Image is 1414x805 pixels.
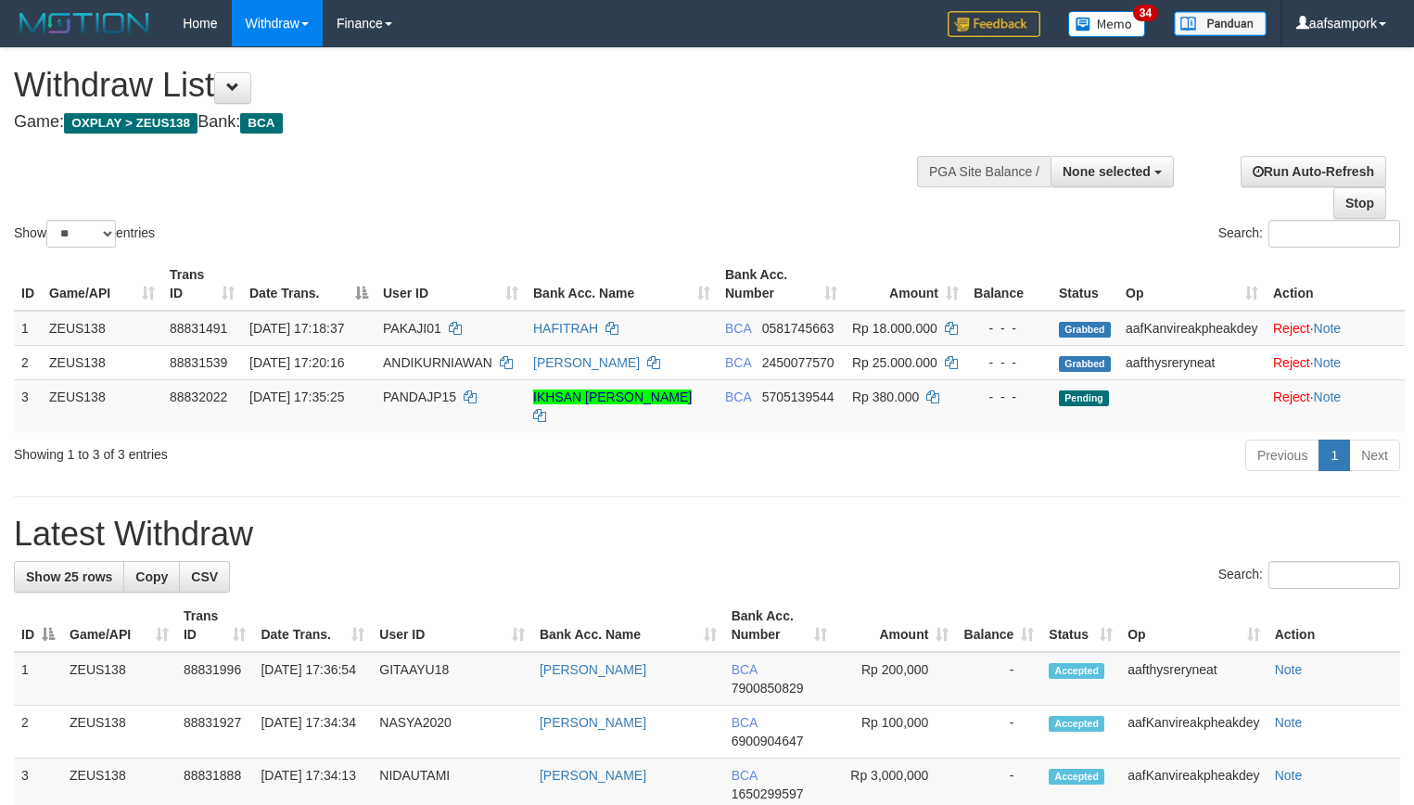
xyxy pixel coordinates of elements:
[1333,187,1386,219] a: Stop
[14,113,924,132] h4: Game: Bank:
[724,599,834,652] th: Bank Acc. Number: activate to sort column ascending
[62,706,176,759] td: ZEUS138
[176,599,254,652] th: Trans ID: activate to sort column ascending
[1273,390,1310,404] a: Reject
[1218,220,1400,248] label: Search:
[725,390,751,404] span: BCA
[845,258,966,311] th: Amount: activate to sort column ascending
[1266,258,1405,311] th: Action
[1049,716,1104,732] span: Accepted
[1314,355,1342,370] a: Note
[1041,599,1120,652] th: Status: activate to sort column ascending
[26,569,112,584] span: Show 25 rows
[14,706,62,759] td: 2
[533,390,692,404] a: IKHSAN [PERSON_NAME]
[852,321,937,336] span: Rp 18.000.000
[540,662,646,677] a: [PERSON_NAME]
[1118,345,1266,379] td: aafthysreryneat
[540,768,646,783] a: [PERSON_NAME]
[1059,322,1111,338] span: Grabbed
[533,321,598,336] a: HAFITRAH
[46,220,116,248] select: Showentries
[732,715,758,730] span: BCA
[14,311,42,346] td: 1
[1266,379,1405,432] td: ·
[14,345,42,379] td: 2
[383,355,492,370] span: ANDIKURNIAWAN
[176,652,254,706] td: 88831996
[14,258,42,311] th: ID
[14,438,575,464] div: Showing 1 to 3 of 3 entries
[1273,321,1310,336] a: Reject
[762,321,834,336] span: Copy 0581745663 to clipboard
[540,715,646,730] a: [PERSON_NAME]
[1059,390,1109,406] span: Pending
[162,258,242,311] th: Trans ID: activate to sort column ascending
[176,706,254,759] td: 88831927
[383,321,441,336] span: PAKAJI01
[135,569,168,584] span: Copy
[966,258,1051,311] th: Balance
[1118,258,1266,311] th: Op: activate to sort column ascending
[834,706,957,759] td: Rp 100,000
[732,662,758,677] span: BCA
[191,569,218,584] span: CSV
[1059,356,1111,372] span: Grabbed
[62,599,176,652] th: Game/API: activate to sort column ascending
[14,9,155,37] img: MOTION_logo.png
[14,67,924,104] h1: Withdraw List
[834,599,957,652] th: Amount: activate to sort column ascending
[372,599,532,652] th: User ID: activate to sort column ascending
[732,768,758,783] span: BCA
[532,599,724,652] th: Bank Acc. Name: activate to sort column ascending
[372,652,532,706] td: GITAAYU18
[179,561,230,593] a: CSV
[1120,652,1267,706] td: aafthysreryneat
[974,388,1044,406] div: - - -
[1063,164,1151,179] span: None selected
[372,706,532,759] td: NASYA2020
[1314,321,1342,336] a: Note
[1049,769,1104,785] span: Accepted
[1068,11,1146,37] img: Button%20Memo.svg
[42,258,162,311] th: Game/API: activate to sort column ascending
[253,706,372,759] td: [DATE] 17:34:34
[1174,11,1267,36] img: panduan.png
[732,786,804,801] span: Copy 1650299597 to clipboard
[170,355,227,370] span: 88831539
[725,321,751,336] span: BCA
[956,652,1041,706] td: -
[253,652,372,706] td: [DATE] 17:36:54
[1275,715,1303,730] a: Note
[956,706,1041,759] td: -
[14,652,62,706] td: 1
[249,321,344,336] span: [DATE] 17:18:37
[1241,156,1386,187] a: Run Auto-Refresh
[974,353,1044,372] div: - - -
[376,258,526,311] th: User ID: activate to sort column ascending
[62,652,176,706] td: ZEUS138
[1120,599,1267,652] th: Op: activate to sort column ascending
[1133,5,1158,21] span: 34
[956,599,1041,652] th: Balance: activate to sort column ascending
[14,379,42,432] td: 3
[762,355,834,370] span: Copy 2450077570 to clipboard
[64,113,197,134] span: OXPLAY > ZEUS138
[917,156,1051,187] div: PGA Site Balance /
[170,390,227,404] span: 88832022
[42,379,162,432] td: ZEUS138
[1049,663,1104,679] span: Accepted
[1245,440,1319,471] a: Previous
[1266,345,1405,379] td: ·
[1266,311,1405,346] td: ·
[240,113,282,134] span: BCA
[14,561,124,593] a: Show 25 rows
[948,11,1040,37] img: Feedback.jpg
[732,734,804,748] span: Copy 6900904647 to clipboard
[242,258,376,311] th: Date Trans.: activate to sort column descending
[1268,599,1400,652] th: Action
[1118,311,1266,346] td: aafKanvireakpheakdey
[1273,355,1310,370] a: Reject
[249,390,344,404] span: [DATE] 17:35:25
[852,390,919,404] span: Rp 380.000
